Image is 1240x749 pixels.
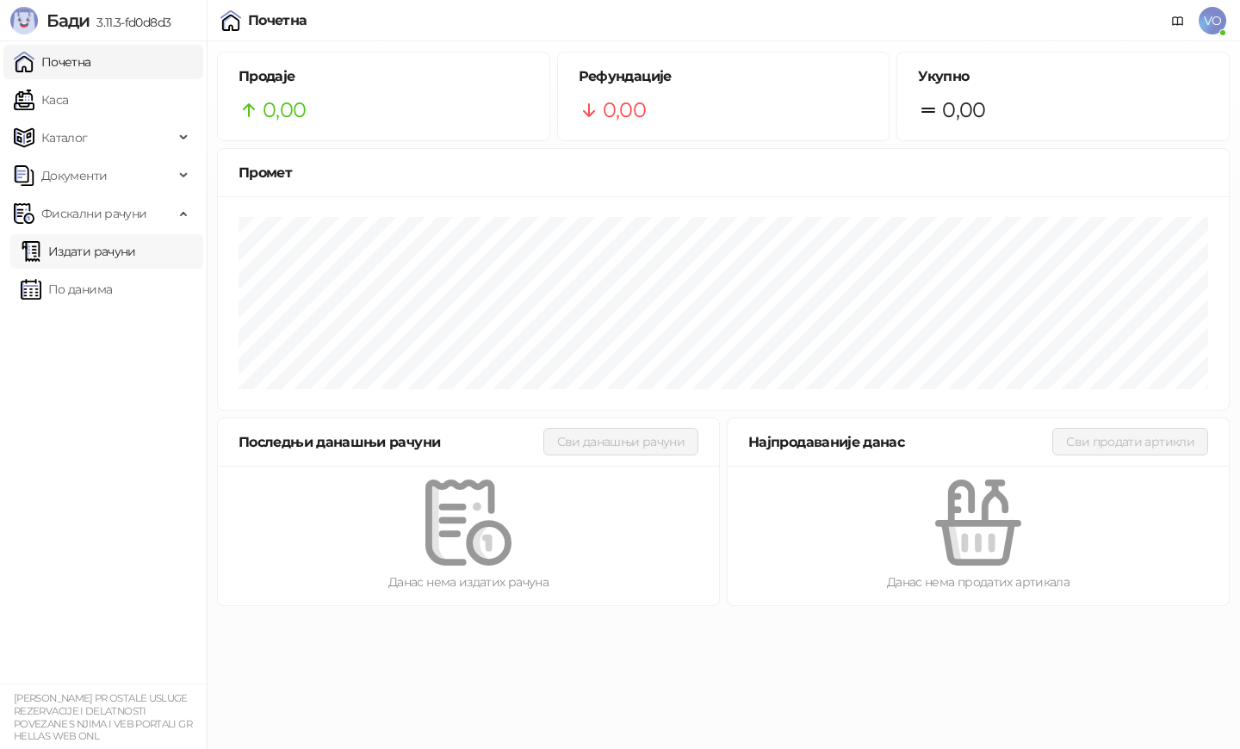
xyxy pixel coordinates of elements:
h5: Продаје [239,66,529,87]
span: 0,00 [603,94,646,127]
span: 0,00 [263,94,306,127]
div: Промет [239,162,1208,183]
span: Фискални рачуни [41,196,146,231]
div: Данас нема продатих артикала [755,573,1201,591]
img: Logo [10,7,38,34]
small: [PERSON_NAME] PR OSTALE USLUGE REZERVACIJE I DELATNOSTI POVEZANE S NJIMA I VEB PORTALI GR HELLAS ... [14,692,192,742]
button: Сви данашњи рачуни [543,428,698,455]
span: Документи [41,158,107,193]
span: Каталог [41,121,88,155]
a: По данима [21,272,112,306]
span: 3.11.3-fd0d8d3 [90,15,170,30]
div: Почетна [248,14,307,28]
button: Сви продати артикли [1052,428,1208,455]
h5: Рефундације [579,66,869,87]
span: VO [1199,7,1226,34]
span: 0,00 [942,94,985,127]
a: Издати рачуни [21,234,136,269]
a: Каса [14,83,68,117]
h5: Укупно [918,66,1208,87]
a: Документација [1164,7,1192,34]
div: Данас нема издатих рачуна [245,573,691,591]
div: Најпродаваније данас [748,431,1052,453]
div: Последњи данашњи рачуни [239,431,543,453]
span: Бади [46,10,90,31]
a: Почетна [14,45,91,79]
